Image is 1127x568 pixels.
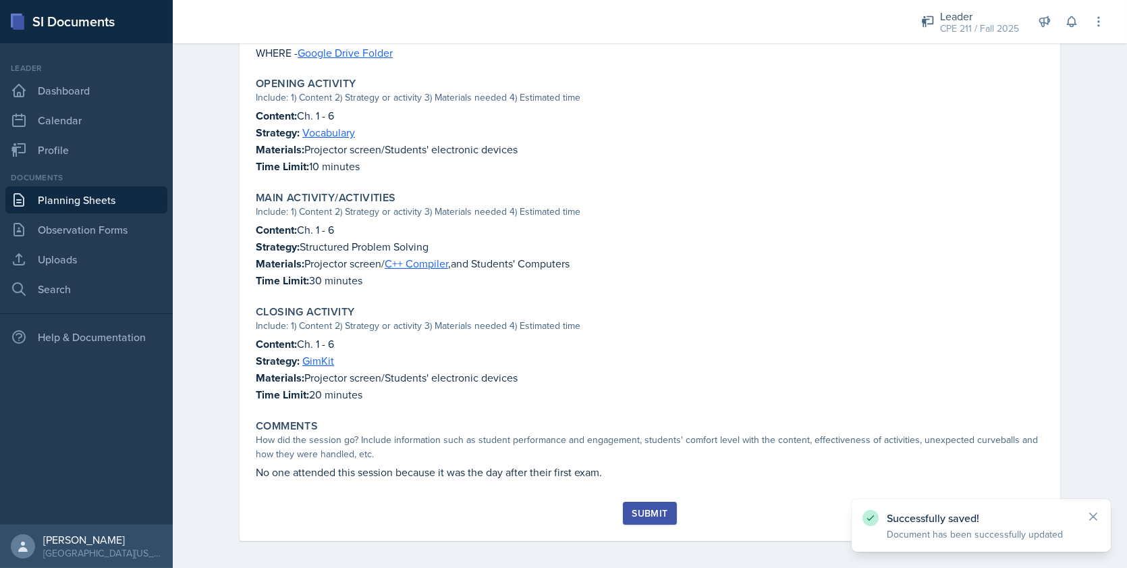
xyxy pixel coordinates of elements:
div: Include: 1) Content 2) Strategy or activity 3) Materials needed 4) Estimated time [256,319,1044,333]
button: Submit [623,502,676,525]
a: Google Drive Folder [298,45,393,60]
strong: Strategy: [256,125,300,140]
p: Projector screen/ and Students' Computers [256,255,1044,272]
div: Include: 1) Content 2) Strategy or activity 3) Materials needed 4) Estimated time [256,91,1044,105]
a: Planning Sheets [5,186,167,213]
strong: Time Limit: [256,387,309,403]
a: C++ Compiler [385,256,448,271]
p: Projector screen/Students' electronic devices [256,141,1044,158]
p: Projector screen/Students' electronic devices [256,369,1044,386]
u: , [385,256,451,271]
a: Calendar [5,107,167,134]
p: 30 minutes [256,272,1044,289]
strong: Strategy: [256,353,300,369]
a: Profile [5,136,167,163]
p: Document has been successfully updated [887,527,1076,541]
strong: Content: [256,336,297,352]
div: Submit [632,508,667,519]
p: Ch. 1 - 6 [256,107,1044,124]
div: Leader [940,8,1019,24]
strong: Strategy: [256,239,300,255]
p: Structured Problem Solving [256,238,1044,255]
div: [GEOGRAPHIC_DATA][US_STATE] in [GEOGRAPHIC_DATA] [43,546,162,560]
strong: Materials: [256,256,304,272]
div: CPE 211 / Fall 2025 [940,22,1019,36]
label: Opening Activity [256,77,356,91]
strong: Content: [256,108,297,124]
strong: Content: [256,222,297,238]
strong: Time Limit: [256,273,309,288]
label: Comments [256,419,318,433]
p: 10 minutes [256,158,1044,175]
p: 20 minutes [256,386,1044,403]
a: Dashboard [5,77,167,104]
div: How did the session go? Include information such as student performance and engagement, students'... [256,433,1044,461]
p: Ch. 1 - 6 [256,222,1044,238]
a: Observation Forms [5,216,167,243]
a: Vocabulary [302,125,355,140]
a: Search [5,276,167,303]
p: WHERE - [256,45,1044,61]
p: No one attended this session because it was the day after their first exam. [256,464,1044,480]
label: Main Activity/Activities [256,191,396,205]
p: Ch. 1 - 6 [256,336,1044,353]
p: Successfully saved! [887,511,1076,525]
label: Closing Activity [256,305,354,319]
div: Help & Documentation [5,324,167,351]
div: [PERSON_NAME] [43,533,162,546]
strong: Materials: [256,370,304,386]
div: Leader [5,62,167,74]
div: Include: 1) Content 2) Strategy or activity 3) Materials needed 4) Estimated time [256,205,1044,219]
div: Documents [5,172,167,184]
a: GimKit [302,353,334,368]
strong: Materials: [256,142,304,157]
strong: Time Limit: [256,159,309,174]
a: Uploads [5,246,167,273]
